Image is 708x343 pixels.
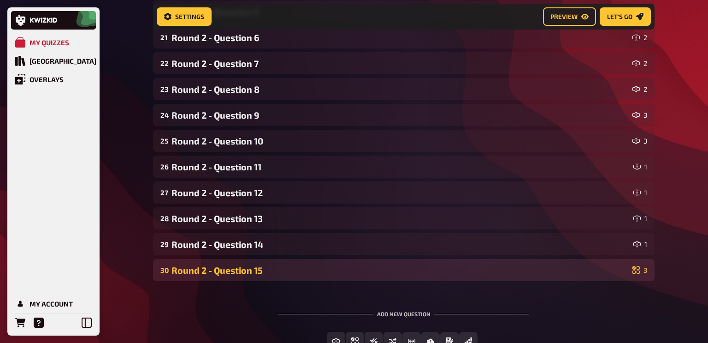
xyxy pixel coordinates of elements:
[607,13,632,20] span: Let's go
[160,137,168,145] div: 25
[171,239,630,250] div: Round 2 - Question 14
[550,13,578,20] span: Preview
[11,70,96,89] a: Overlays
[175,13,204,20] span: Settings
[632,85,647,93] div: 2
[632,137,647,144] div: 3
[29,75,64,84] div: Overlays
[171,187,630,198] div: Round 2 - Question 12
[160,111,168,119] div: 24
[171,58,629,69] div: Round 2 - Question 7
[171,32,629,43] div: Round 2 - Question 6
[632,34,647,41] div: 2
[160,162,168,171] div: 26
[633,241,647,248] div: 1
[11,313,29,332] a: Orders
[278,296,529,325] div: Add new question
[633,215,647,222] div: 1
[160,214,168,223] div: 28
[160,85,168,93] div: 23
[11,33,96,52] a: My Quizzes
[171,265,629,276] div: Round 2 - Question 15
[29,313,48,332] a: Help
[171,136,629,146] div: Round 2 - Question 10
[633,189,647,196] div: 1
[11,295,96,313] a: My Account
[157,7,212,26] a: Settings
[600,7,651,26] a: Let's go
[171,84,629,95] div: Round 2 - Question 8
[160,240,168,248] div: 29
[29,300,73,308] div: My Account
[632,266,647,274] div: 3
[633,163,647,170] div: 1
[11,52,96,70] a: Quiz Library
[160,188,168,197] div: 27
[29,57,96,65] div: [GEOGRAPHIC_DATA]
[632,60,647,67] div: 2
[29,38,69,47] div: My Quizzes
[543,7,596,26] a: Preview
[632,111,647,119] div: 3
[171,162,630,172] div: Round 2 - Question 11
[160,33,168,42] div: 21
[160,266,168,274] div: 30
[171,110,629,120] div: Round 2 - Question 9
[171,213,630,224] div: Round 2 - Question 13
[160,59,168,67] div: 22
